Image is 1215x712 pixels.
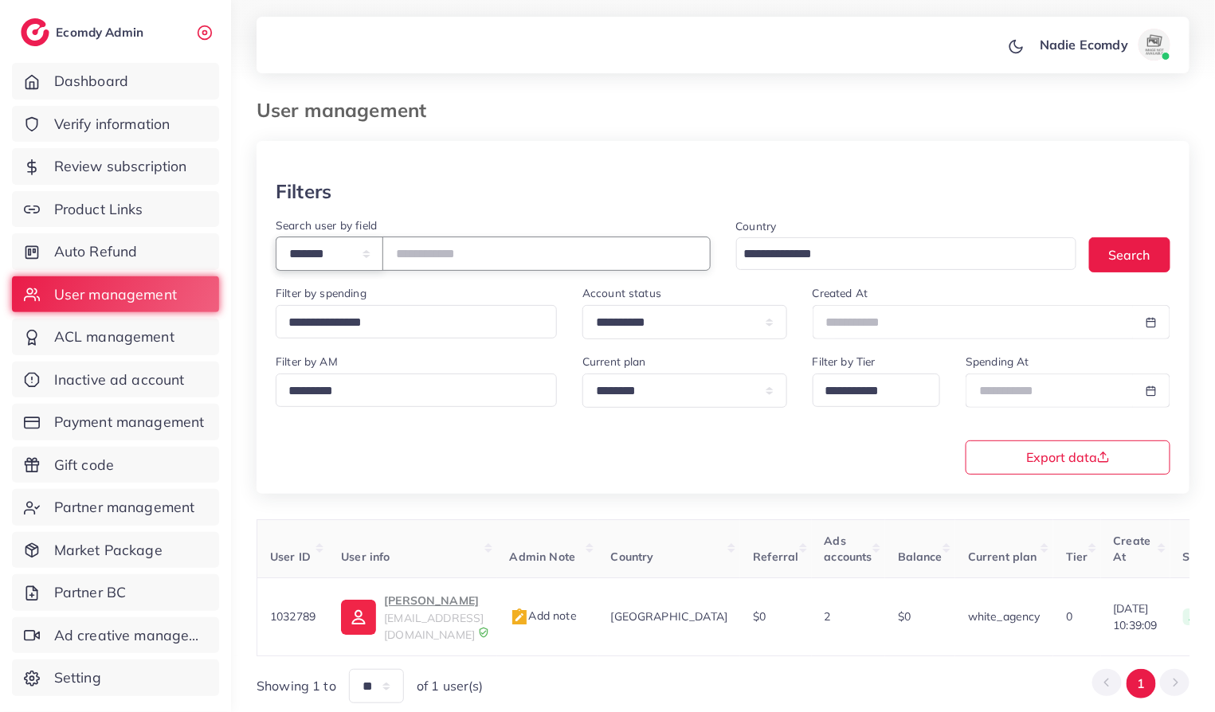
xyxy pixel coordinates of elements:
div: Search for option [276,305,557,338]
img: admin_note.cdd0b510.svg [510,608,529,627]
span: User management [54,284,177,305]
a: Product Links [12,191,219,228]
span: Auto Refund [54,241,138,262]
span: Partner management [54,497,195,518]
label: Account status [582,285,661,301]
a: Partner management [12,489,219,526]
span: Review subscription [54,156,187,177]
h2: Ecomdy Admin [56,25,147,40]
label: Current plan [582,354,646,370]
span: Balance [898,550,943,564]
span: 1032789 [270,609,316,624]
a: Verify information [12,106,219,143]
ul: Pagination [1092,669,1190,698]
a: Market Package [12,532,219,569]
span: Country [611,550,654,564]
a: Setting [12,659,219,696]
p: Nadie Ecomdy [1040,35,1128,54]
span: Setting [54,667,101,688]
a: ACL management [12,319,219,355]
span: $0 [898,609,911,624]
img: ic-user-info.36bf1079.svg [341,600,376,635]
label: Filter by spending [276,285,366,301]
label: Created At [813,285,868,301]
div: Search for option [276,374,557,407]
p: [PERSON_NAME] [384,591,484,610]
span: Tier [1066,550,1088,564]
input: Search for option [283,311,536,335]
span: Market Package [54,540,163,561]
span: [GEOGRAPHIC_DATA] [611,609,728,624]
span: [EMAIL_ADDRESS][DOMAIN_NAME] [384,611,484,641]
label: Search user by field [276,217,377,233]
span: Ad creative management [54,625,207,646]
span: Current plan [968,550,1037,564]
input: Search for option [739,242,1056,267]
a: [PERSON_NAME][EMAIL_ADDRESS][DOMAIN_NAME] [341,591,484,643]
img: 9CAL8B2pu8EFxCJHYAAAAldEVYdGRhdGU6Y3JlYXRlADIwMjItMTItMDlUMDQ6NTg6MzkrMDA6MDBXSlgLAAAAJXRFWHRkYXR... [478,627,489,638]
span: white_agency [968,609,1041,624]
img: logo [21,18,49,46]
span: $0 [753,609,766,624]
a: Dashboard [12,63,219,100]
a: Nadie Ecomdyavatar [1031,29,1177,61]
a: Inactive ad account [12,362,219,398]
label: Filter by AM [276,354,338,370]
a: Ad creative management [12,617,219,654]
span: of 1 user(s) [417,677,484,695]
div: Search for option [736,237,1077,270]
span: ACL management [54,327,174,347]
h3: User management [257,99,439,122]
span: [DATE] 10:39:09 [1114,601,1158,633]
a: Gift code [12,447,219,483]
span: Inactive ad account [54,370,185,390]
button: Search [1089,237,1170,272]
span: Create At [1114,534,1151,564]
span: Dashboard [54,71,128,92]
a: Payment management [12,404,219,440]
span: Payment management [54,412,205,432]
span: Admin Note [510,550,576,564]
span: 2 [825,609,831,624]
label: Country [736,218,777,234]
span: Export data [1026,451,1110,464]
span: Verify information [54,114,170,135]
span: User info [341,550,390,564]
a: logoEcomdy Admin [21,18,147,46]
a: Review subscription [12,148,219,185]
span: Product Links [54,199,143,220]
span: Ads accounts [825,534,872,564]
label: Filter by Tier [813,354,876,370]
span: Showing 1 to [257,677,336,695]
span: Add note [510,608,577,623]
input: Search for option [820,379,920,404]
span: Referral [753,550,798,564]
img: avatar [1139,29,1170,61]
span: 0 [1066,609,1072,624]
span: Partner BC [54,582,127,603]
button: Export data [966,440,1170,475]
div: Search for option [813,374,941,407]
button: Go to page 1 [1127,669,1156,698]
span: User ID [270,550,311,564]
label: Spending At [966,354,1029,370]
input: Search for option [283,379,536,404]
a: Auto Refund [12,233,219,270]
a: Partner BC [12,574,219,611]
h3: Filters [276,180,331,203]
a: User management [12,276,219,313]
span: Gift code [54,455,114,475]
